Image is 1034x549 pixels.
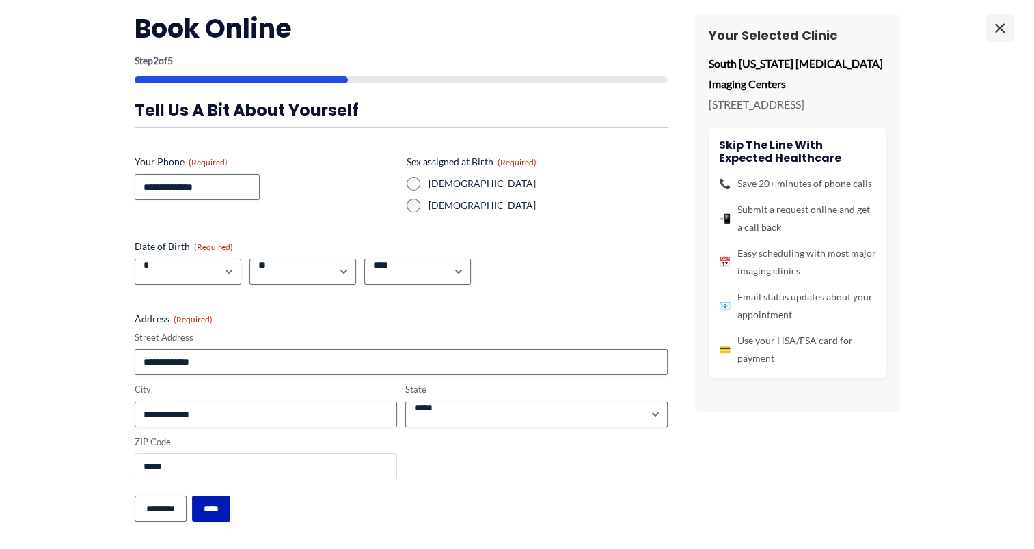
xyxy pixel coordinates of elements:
label: ZIP Code [135,436,397,449]
span: 📅 [719,253,731,271]
label: [DEMOGRAPHIC_DATA] [428,177,668,191]
li: Email status updates about your appointment [719,288,876,324]
span: 📞 [719,175,731,193]
h3: Your Selected Clinic [709,27,886,43]
span: × [986,14,1013,41]
span: 📲 [719,210,731,227]
span: 5 [167,55,173,66]
li: Easy scheduling with most major imaging clinics [719,244,876,280]
p: Step of [135,56,668,66]
span: (Required) [174,314,213,324]
span: (Required) [498,157,536,167]
label: Your Phone [135,155,396,169]
h2: Book Online [135,12,668,45]
li: Submit a request online and get a call back [719,201,876,236]
span: 📧 [719,297,731,315]
h4: Skip the line with Expected Healthcare [719,139,876,165]
legend: Address [135,312,213,326]
li: Use your HSA/FSA card for payment [719,332,876,367]
span: 2 [153,55,159,66]
span: 💳 [719,341,731,358]
label: State [405,383,668,396]
legend: Sex assigned at Birth [407,155,536,169]
span: (Required) [194,242,233,252]
p: [STREET_ADDRESS] [709,94,886,115]
li: Save 20+ minutes of phone calls [719,175,876,193]
label: [DEMOGRAPHIC_DATA] [428,199,668,212]
legend: Date of Birth [135,240,233,253]
span: (Required) [189,157,228,167]
label: Street Address [135,331,668,344]
label: City [135,383,397,396]
p: South [US_STATE] [MEDICAL_DATA] Imaging Centers [709,53,886,94]
h3: Tell us a bit about yourself [135,100,668,121]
